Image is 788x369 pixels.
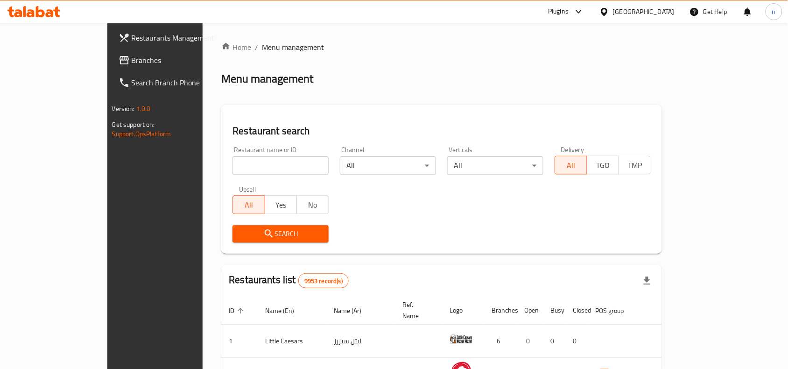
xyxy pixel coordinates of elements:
a: Branches [111,49,239,71]
td: 6 [484,325,517,358]
button: All [232,195,265,214]
h2: Restaurant search [232,124,651,138]
div: [GEOGRAPHIC_DATA] [613,7,675,17]
th: Open [517,296,543,325]
div: All [340,156,436,175]
label: Delivery [561,146,584,153]
a: Restaurants Management [111,27,239,49]
h2: Menu management [221,71,313,86]
span: 9953 record(s) [299,277,348,285]
nav: breadcrumb [221,42,662,53]
div: Plugins [548,6,569,17]
th: Closed [565,296,588,325]
input: Search for restaurant name or ID.. [232,156,329,175]
span: ID [229,305,246,316]
button: Yes [265,195,297,214]
span: Name (Ar) [334,305,373,316]
th: Branches [484,296,517,325]
td: Little Caesars [258,325,326,358]
td: 0 [565,325,588,358]
button: All [555,156,587,174]
span: Search [240,228,321,240]
label: Upsell [239,186,256,193]
td: 0 [517,325,543,358]
span: POS group [595,305,636,316]
a: Search Branch Phone [111,71,239,94]
th: Busy [543,296,565,325]
div: All [447,156,543,175]
td: ليتل سيزرز [326,325,395,358]
span: Version: [112,103,135,115]
span: TMP [623,159,647,172]
span: 1.0.0 [136,103,151,115]
span: Search Branch Phone [132,77,232,88]
span: Menu management [262,42,324,53]
span: All [237,198,261,212]
span: Yes [269,198,293,212]
div: Export file [636,270,658,292]
span: Ref. Name [402,299,431,321]
span: Get support on: [112,118,155,131]
span: All [559,159,583,172]
div: Total records count [298,273,349,288]
td: 1 [221,325,258,358]
img: Little Caesars [450,327,473,351]
button: TGO [587,156,619,174]
td: 0 [543,325,565,358]
li: / [255,42,258,53]
span: n [772,7,776,17]
span: Branches [132,55,232,66]
span: Restaurants Management [132,32,232,43]
button: No [296,195,329,214]
h2: Restaurants list [229,273,349,288]
span: No [301,198,325,212]
button: Search [232,225,329,243]
button: TMP [619,156,651,174]
span: Name (En) [265,305,306,316]
a: Support.OpsPlatform [112,128,171,140]
th: Logo [442,296,484,325]
span: TGO [591,159,615,172]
